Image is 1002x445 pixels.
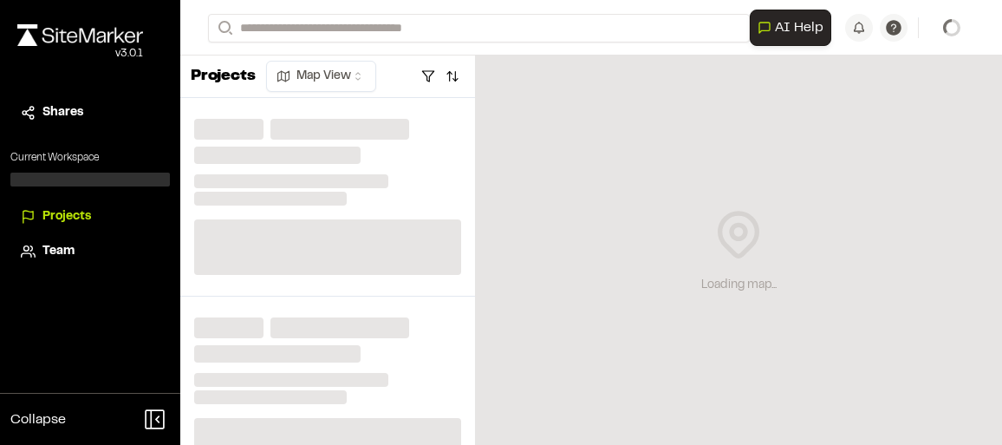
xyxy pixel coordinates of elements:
[750,10,838,46] div: Open AI Assistant
[42,103,83,122] span: Shares
[10,150,170,166] p: Current Workspace
[208,14,239,43] button: Search
[17,46,143,62] div: Oh geez...please don't...
[42,242,75,261] span: Team
[21,242,159,261] a: Team
[775,17,823,38] span: AI Help
[17,24,143,46] img: rebrand.png
[191,65,256,88] p: Projects
[701,276,777,295] div: Loading map...
[42,207,91,226] span: Projects
[750,10,831,46] button: Open AI Assistant
[21,103,159,122] a: Shares
[10,409,66,430] span: Collapse
[21,207,159,226] a: Projects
